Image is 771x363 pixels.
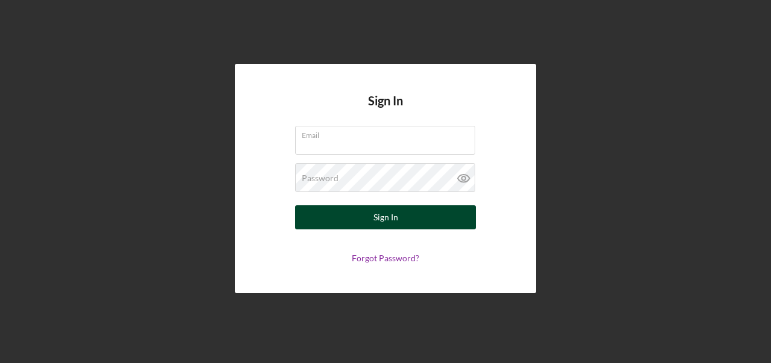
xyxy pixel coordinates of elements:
div: Sign In [373,205,398,229]
button: Sign In [295,205,476,229]
h4: Sign In [368,94,403,126]
a: Forgot Password? [352,253,419,263]
label: Password [302,173,339,183]
label: Email [302,126,475,140]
